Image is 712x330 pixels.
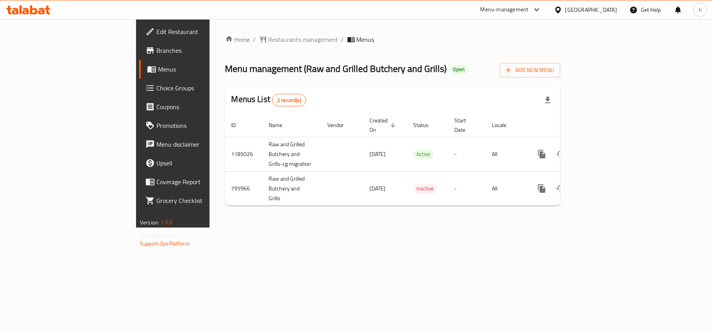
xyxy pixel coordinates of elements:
li: / [341,35,344,44]
span: Add New Menu [506,65,554,75]
span: Start Date [455,116,477,135]
span: Get support on: [140,231,176,241]
span: Grocery Checklist [156,196,249,205]
button: Change Status [551,179,570,198]
a: Edit Restaurant [139,22,255,41]
div: Total records count [272,94,306,106]
a: Support.OpsPlatform [140,239,190,249]
table: enhanced table [225,113,614,206]
td: All [486,137,526,171]
div: [GEOGRAPHIC_DATA] [565,5,617,14]
span: 2 record(s) [273,97,306,104]
h2: Menus List [231,93,306,106]
span: Status [414,120,439,130]
div: Open [450,65,468,74]
span: Vendor [328,120,354,130]
button: more [533,145,551,163]
span: Locale [492,120,517,130]
a: Promotions [139,116,255,135]
a: Coupons [139,97,255,116]
span: Choice Groups [156,83,249,93]
th: Actions [526,113,614,137]
div: Export file [538,91,557,109]
a: Menus [139,60,255,79]
a: Branches [139,41,255,60]
span: Menu disclaimer [156,140,249,149]
a: Grocery Checklist [139,191,255,210]
span: 1.0.0 [160,217,172,228]
span: Version: [140,217,159,228]
span: Menu management ( Raw and Grilled Butchery and Grills ) [225,60,447,77]
span: ID [231,120,246,130]
td: All [486,171,526,206]
td: Raw and Grilled Butchery and Grills [263,171,321,206]
nav: breadcrumb [225,35,560,44]
button: more [533,179,551,198]
a: Restaurants management [259,35,338,44]
td: - [448,137,486,171]
a: Coverage Report [139,172,255,191]
span: h [699,5,702,14]
button: Add New Menu [500,63,560,77]
span: Promotions [156,121,249,130]
a: Upsell [139,154,255,172]
span: Edit Restaurant [156,27,249,36]
span: [DATE] [370,149,386,159]
td: - [448,171,486,206]
div: Menu-management [481,5,529,14]
a: Menu disclaimer [139,135,255,154]
span: Menus [158,65,249,74]
span: Open [450,66,468,73]
span: Name [269,120,293,130]
span: Created On [370,116,398,135]
span: Branches [156,46,249,55]
span: Coupons [156,102,249,111]
span: Coverage Report [156,177,249,187]
span: Active [414,150,434,159]
button: Change Status [551,145,570,163]
span: Restaurants management [269,35,338,44]
span: Upsell [156,158,249,168]
span: Menus [357,35,375,44]
span: [DATE] [370,183,386,194]
a: Choice Groups [139,79,255,97]
span: Inactive [414,184,437,193]
td: Raw and Grilled Butchery and Grills-cg migration [263,137,321,171]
